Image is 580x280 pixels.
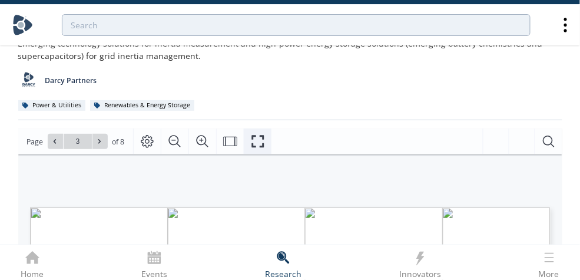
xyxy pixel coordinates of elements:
[45,75,97,86] p: Darcy Partners
[18,37,562,62] div: Emerging technology solutions for inertia measurement and high-power energy storage solutions (em...
[62,14,531,36] input: Advanced Search
[18,100,86,111] div: Power & Utilities
[12,15,33,35] img: Home
[90,100,195,111] div: Renewables & Energy Storage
